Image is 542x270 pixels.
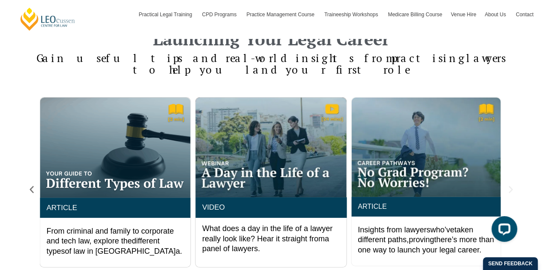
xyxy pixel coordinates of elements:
span: useful tips and real-world insights from [77,51,392,65]
a: [PERSON_NAME] Centre for Law [19,7,76,31]
div: Previous slide [27,185,36,194]
span: different types [46,237,159,255]
span: of law in [GEOGRAPHIC_DATA] [65,247,176,255]
span: Gain [36,51,66,65]
div: 4 / 4 [195,97,347,268]
a: Traineeship Workshops [320,2,383,27]
a: VIDEO [202,203,225,211]
a: Venue Hire [446,2,480,27]
span: a. [176,247,182,255]
span: practising [392,51,466,65]
span: lawyers to help you land your first role [133,51,506,77]
span: rom criminal and family to corporate and tech law, explore the [46,227,174,245]
a: CPD Programs [198,2,242,27]
span: F [46,227,51,235]
a: About Us [480,2,511,27]
div: 1 / 4 [351,97,502,268]
a: ARTICLE [46,204,77,212]
h2: Launching Your Legal Career [27,30,515,47]
a: Contact [512,2,538,27]
span: What does a day in the life of a lawyer really look like? Hear it straight from [202,224,332,243]
a: Practical Legal Training [135,2,198,27]
div: 3 / 4 [39,97,191,268]
a: Medicare Billing Course [383,2,446,27]
div: Next slide [506,185,515,194]
span: Insights from lawyers [358,225,430,234]
iframe: LiveChat chat widget [485,213,521,249]
span: taken different paths, [358,225,473,244]
span: a panel of lawyers. [202,234,329,253]
span: who’ve [430,225,454,234]
a: ARTICLE [358,203,386,210]
a: Practice Management Course [242,2,320,27]
span: proving [409,235,434,244]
